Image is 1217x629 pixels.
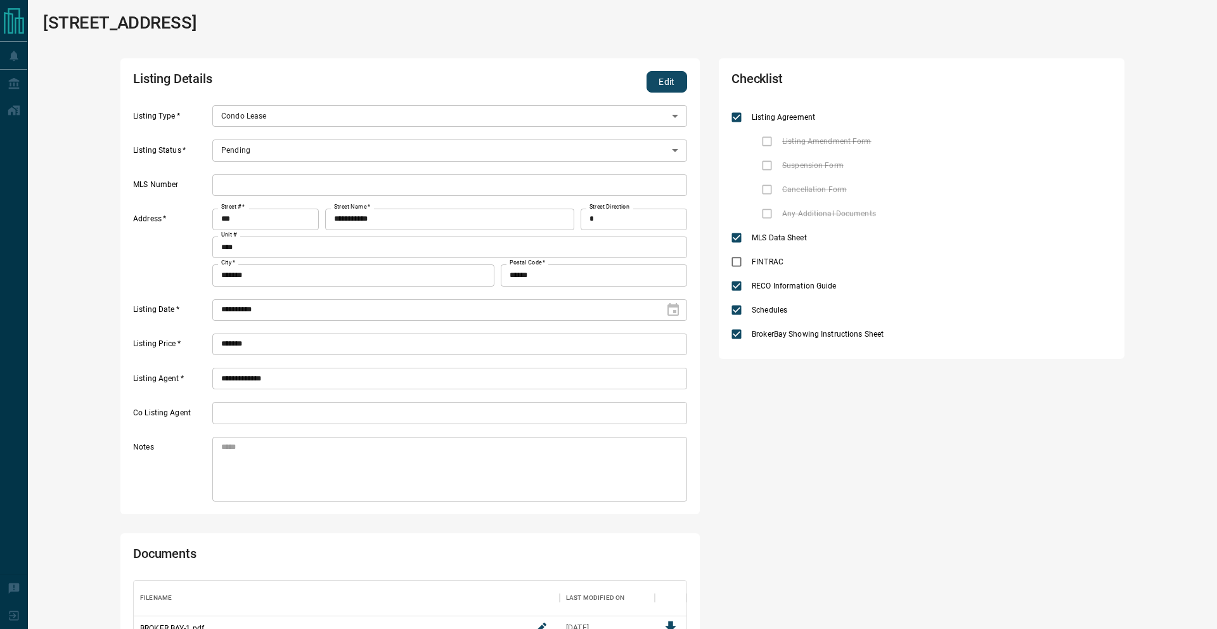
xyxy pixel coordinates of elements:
label: Listing Type [133,111,209,127]
button: Edit [647,71,687,93]
div: Last Modified On [566,580,624,616]
label: Listing Agent [133,373,209,390]
div: Condo Lease [212,105,687,127]
h2: Listing Details [133,71,465,93]
label: Street # [221,203,245,211]
span: Any Additional Documents [779,208,879,219]
label: Street Name [334,203,370,211]
label: Unit # [221,231,237,239]
span: FINTRAC [749,256,787,268]
span: Suspension Form [779,160,847,171]
span: Listing Amendment Form [779,136,874,147]
span: BrokerBay Showing Instructions Sheet [749,328,887,340]
div: Pending [212,139,687,161]
label: Address [133,214,209,286]
label: MLS Number [133,179,209,196]
label: City [221,259,235,267]
span: Schedules [749,304,790,316]
span: Cancellation Form [779,184,850,195]
h2: Documents [133,546,465,567]
label: Postal Code [510,259,545,267]
div: Filename [140,580,172,616]
span: MLS Data Sheet [749,232,810,243]
label: Co Listing Agent [133,408,209,424]
label: Listing Price [133,339,209,355]
h1: [STREET_ADDRESS] [43,13,196,33]
div: Filename [134,580,560,616]
label: Listing Status [133,145,209,162]
span: Listing Agreement [749,112,818,123]
label: Notes [133,442,209,502]
h2: Checklist [731,71,960,93]
label: Street Direction [589,203,629,211]
div: Last Modified On [560,580,655,616]
span: RECO Information Guide [749,280,839,292]
label: Listing Date [133,304,209,321]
